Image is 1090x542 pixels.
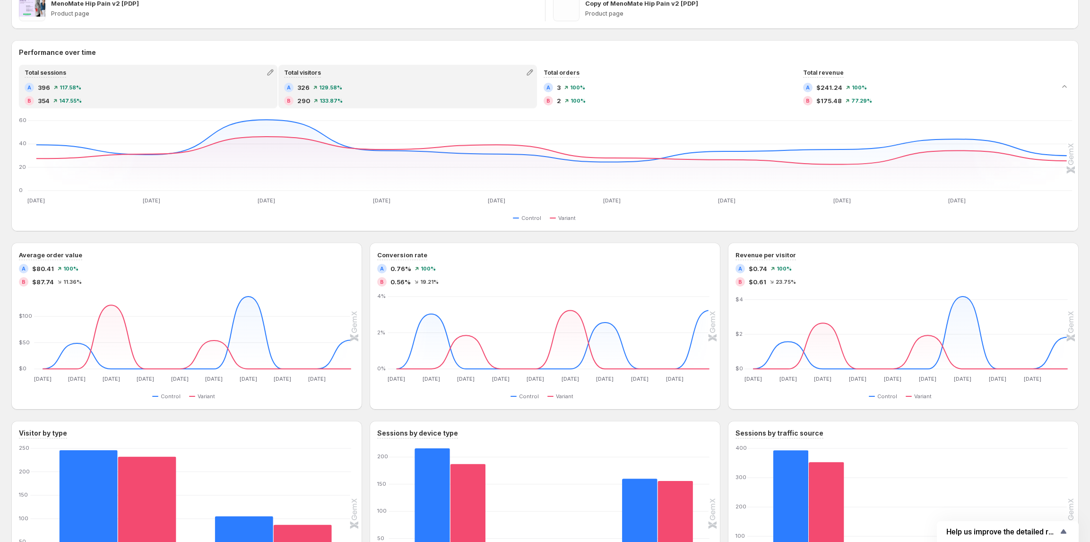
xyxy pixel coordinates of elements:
[152,391,184,402] button: Control
[744,376,762,382] text: [DATE]
[513,212,545,224] button: Control
[373,197,390,204] text: [DATE]
[63,279,82,285] span: 11.36%
[954,376,971,382] text: [DATE]
[377,453,388,460] text: 200
[38,96,50,105] span: 354
[558,214,576,222] span: Variant
[776,279,796,285] span: 23.75%
[556,393,573,400] span: Variant
[19,140,26,147] text: 40
[297,96,310,105] span: 290
[948,197,966,204] text: [DATE]
[735,365,743,372] text: $0
[27,98,31,104] h2: B
[27,85,31,90] h2: A
[38,83,50,92] span: 396
[603,197,621,204] text: [DATE]
[420,279,439,285] span: 19.21%
[547,391,577,402] button: Variant
[19,339,30,346] text: $50
[19,515,28,522] text: 100
[319,85,342,90] span: 129.58%
[557,83,561,92] span: 3
[735,533,745,539] text: 100
[19,117,26,123] text: 60
[423,376,440,382] text: [DATE]
[919,376,936,382] text: [DATE]
[377,329,385,336] text: 2%
[851,98,872,104] span: 77.29%
[32,277,54,287] span: $87.74
[777,266,792,271] span: 100%
[377,481,386,487] text: 150
[34,376,52,382] text: [DATE]
[557,96,561,105] span: 2
[884,376,901,382] text: [DATE]
[22,266,26,271] h2: A
[258,197,275,204] text: [DATE]
[906,391,935,402] button: Variant
[68,376,86,382] text: [DATE]
[19,468,30,475] text: 200
[59,98,82,104] span: 147.55%
[1058,80,1071,93] button: Collapse chart
[544,69,580,76] span: Total orders
[814,376,832,382] text: [DATE]
[914,393,932,400] span: Variant
[19,250,82,260] h3: Average order value
[377,535,384,542] text: 50
[546,98,550,104] h2: B
[833,197,851,204] text: [DATE]
[457,376,475,382] text: [DATE]
[19,445,29,451] text: 250
[816,83,842,92] span: $241.24
[803,69,844,76] span: Total revenue
[388,376,405,382] text: [DATE]
[849,376,866,382] text: [DATE]
[735,428,823,438] h3: Sessions by traffic source
[571,98,586,104] span: 100%
[550,212,580,224] button: Variant
[989,376,1006,382] text: [DATE]
[1024,376,1041,382] text: [DATE]
[390,264,411,273] span: 0.76%
[488,197,505,204] text: [DATE]
[946,526,1069,537] button: Show survey - Help us improve the detailed report for A/B campaigns
[869,391,901,402] button: Control
[546,85,550,90] h2: A
[320,98,343,104] span: 133.87%
[738,266,742,271] h2: A
[63,266,78,271] span: 100%
[32,264,54,273] span: $80.41
[19,164,26,170] text: 20
[527,376,544,382] text: [DATE]
[749,264,767,273] span: $0.74
[25,69,66,76] span: Total sessions
[596,376,614,382] text: [DATE]
[735,250,796,260] h3: Revenue per visitor
[380,279,384,285] h2: B
[22,279,26,285] h2: B
[377,365,386,372] text: 0%
[103,376,120,382] text: [DATE]
[806,98,810,104] h2: B
[749,277,766,287] span: $0.61
[735,445,747,451] text: 400
[161,393,181,400] span: Control
[274,376,291,382] text: [DATE]
[19,428,67,438] h3: Visitor by type
[27,197,45,204] text: [DATE]
[171,376,189,382] text: [DATE]
[735,503,746,510] text: 200
[377,250,427,260] h3: Conversion rate
[735,296,743,303] text: $4
[60,85,81,90] span: 117.58%
[521,214,541,222] span: Control
[189,391,219,402] button: Variant
[19,187,23,193] text: 0
[377,428,458,438] h3: Sessions by device type
[666,376,683,382] text: [DATE]
[198,393,215,400] span: Variant
[816,96,842,105] span: $175.48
